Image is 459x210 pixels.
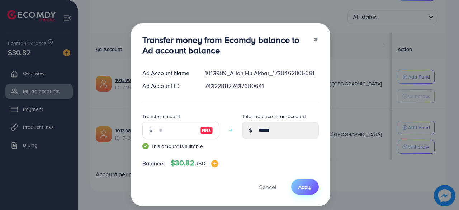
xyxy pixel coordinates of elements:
div: 1013989_Allah Hu Akbar_1730462806681 [199,69,324,77]
span: Apply [298,183,312,191]
label: Transfer amount [142,113,180,120]
h3: Transfer money from Ecomdy balance to Ad account balance [142,35,307,56]
div: Ad Account Name [137,69,199,77]
button: Cancel [250,179,285,195]
div: 7432281127437680641 [199,82,324,90]
img: guide [142,143,149,149]
div: Ad Account ID [137,82,199,90]
label: Total balance in ad account [242,113,306,120]
small: This amount is suitable [142,143,219,150]
span: Cancel [259,183,276,191]
h4: $30.82 [171,159,218,168]
button: Apply [291,179,319,195]
span: USD [194,159,205,167]
img: image [200,126,213,135]
span: Balance: [142,159,165,168]
img: image [211,160,218,167]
